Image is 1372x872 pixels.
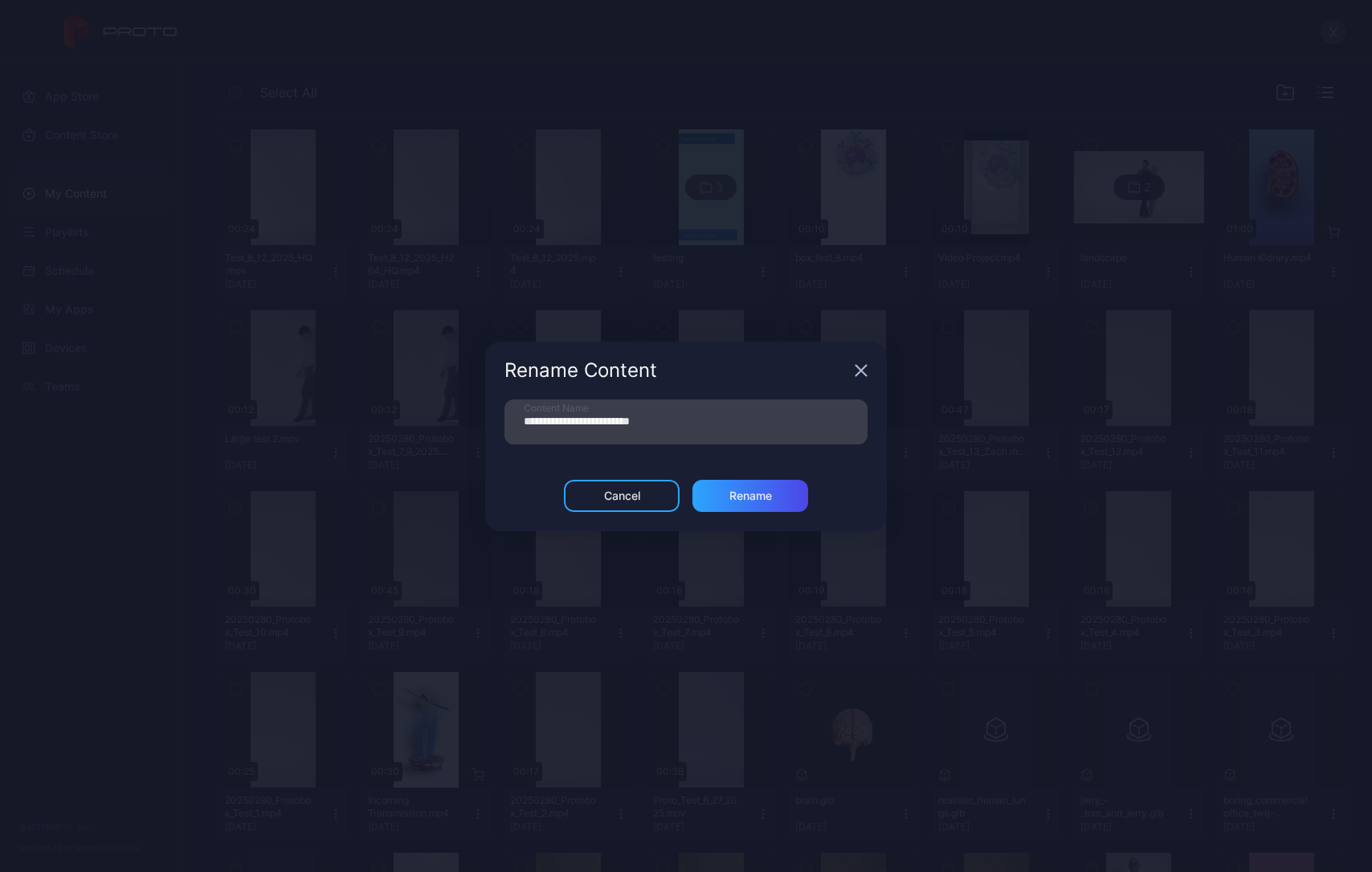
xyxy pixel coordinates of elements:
[504,399,868,444] input: Content Name
[729,489,772,502] div: Rename
[564,480,680,512] button: Cancel
[692,480,808,512] button: Rename
[504,361,848,380] div: Rename Content
[604,489,640,502] div: Cancel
